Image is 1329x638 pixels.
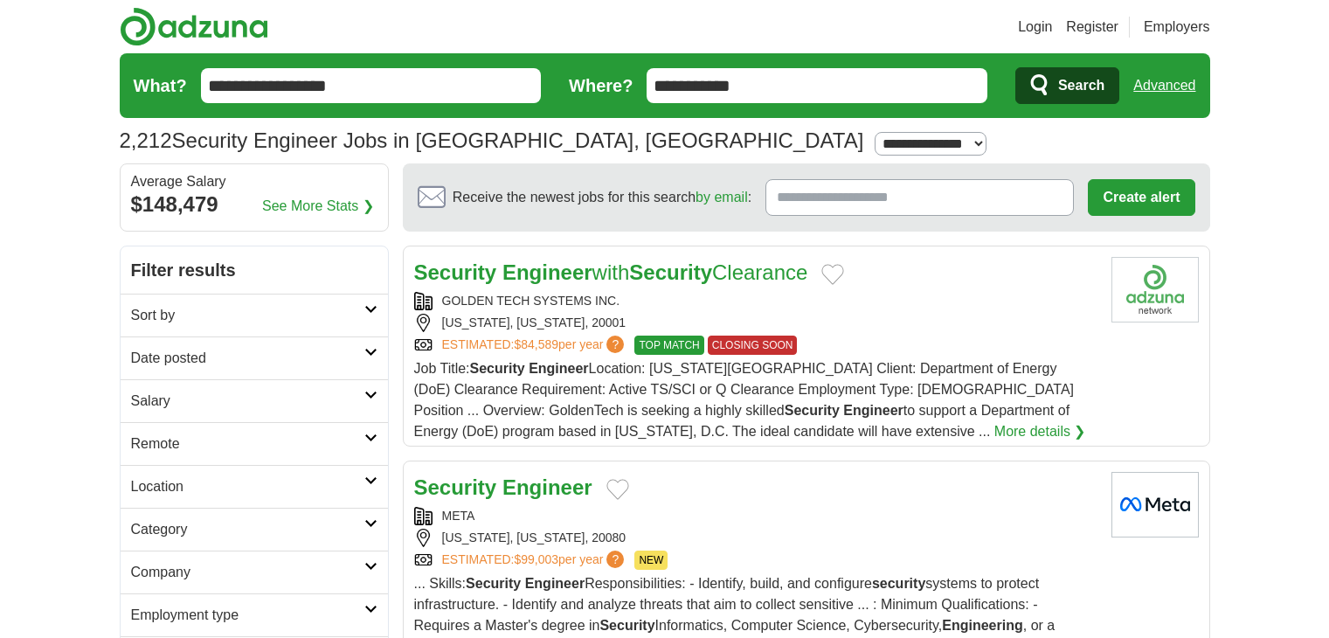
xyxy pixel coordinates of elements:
button: Add to favorite jobs [606,479,629,500]
a: Company [121,551,388,593]
h2: Company [131,562,364,583]
a: META [442,509,475,523]
label: Where? [569,73,633,99]
div: [US_STATE], [US_STATE], 20080 [414,529,1097,547]
strong: Security [414,260,497,284]
a: Remote [121,422,388,465]
label: What? [134,73,187,99]
strong: Engineer [529,361,588,376]
strong: Engineering [942,618,1022,633]
h2: Date posted [131,348,364,369]
strong: Security [466,576,521,591]
img: Adzuna logo [120,7,268,46]
a: Security Engineer [414,475,592,499]
button: Add to favorite jobs [821,264,844,285]
a: by email [696,190,748,205]
strong: Engineer [843,403,903,418]
button: Search [1015,67,1119,104]
strong: Security [599,618,654,633]
div: $148,479 [131,189,377,220]
img: Company logo [1111,257,1199,322]
a: Employers [1144,17,1210,38]
h1: Security Engineer Jobs in [GEOGRAPHIC_DATA], [GEOGRAPHIC_DATA] [120,128,864,152]
img: Meta logo [1111,472,1199,537]
a: Register [1066,17,1118,38]
h2: Category [131,519,364,540]
span: Job Title: Location: [US_STATE][GEOGRAPHIC_DATA] Client: Department of Energy (DoE) Clearance Req... [414,361,1075,439]
a: ESTIMATED:$84,589per year? [442,336,628,355]
a: Date posted [121,336,388,379]
a: Salary [121,379,388,422]
span: ? [606,336,624,353]
h2: Salary [131,391,364,412]
strong: Engineer [502,475,592,499]
h2: Remote [131,433,364,454]
strong: security [872,576,925,591]
a: Employment type [121,593,388,636]
a: ESTIMATED:$99,003per year? [442,551,628,570]
a: Login [1018,17,1052,38]
span: $84,589 [514,337,558,351]
strong: Security [470,361,525,376]
a: See More Stats ❯ [262,196,374,217]
div: [US_STATE], [US_STATE], 20001 [414,314,1097,332]
a: More details ❯ [994,421,1086,442]
span: NEW [634,551,668,570]
strong: Security [629,260,712,284]
a: Category [121,508,388,551]
span: 2,212 [120,125,172,156]
strong: Engineer [525,576,585,591]
div: GOLDEN TECH SYSTEMS INC. [414,292,1097,310]
span: Search [1058,68,1104,103]
div: Average Salary [131,175,377,189]
a: Location [121,465,388,508]
h2: Location [131,476,364,497]
h2: Sort by [131,305,364,326]
strong: Engineer [502,260,592,284]
a: Sort by [121,294,388,336]
h2: Employment type [131,605,364,626]
span: TOP MATCH [634,336,703,355]
h2: Filter results [121,246,388,294]
strong: Security [414,475,497,499]
span: Receive the newest jobs for this search : [453,187,751,208]
span: $99,003 [514,552,558,566]
span: CLOSING SOON [708,336,798,355]
a: Security EngineerwithSecurityClearance [414,260,808,284]
span: ? [606,551,624,568]
strong: Security [785,403,840,418]
button: Create alert [1088,179,1194,216]
a: Advanced [1133,68,1195,103]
